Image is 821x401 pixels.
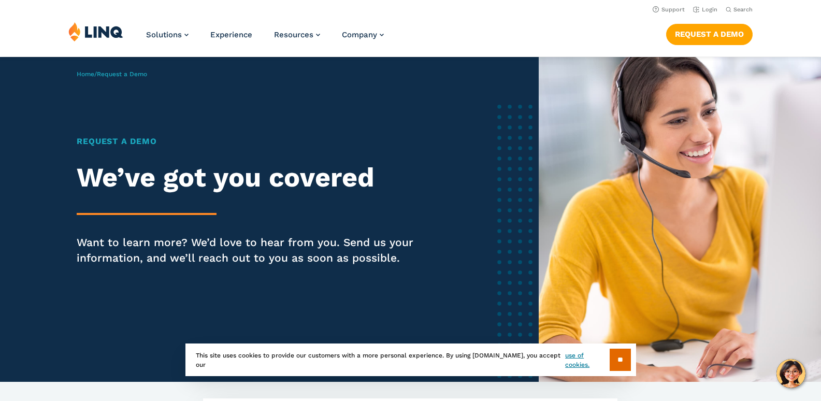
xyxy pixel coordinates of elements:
[539,57,821,382] img: Female software representative
[693,6,717,13] a: Login
[77,70,94,78] a: Home
[733,6,753,13] span: Search
[666,24,753,45] a: Request a Demo
[776,359,805,388] button: Hello, have a question? Let’s chat.
[274,30,320,39] a: Resources
[666,22,753,45] nav: Button Navigation
[565,351,609,369] a: use of cookies.
[185,343,636,376] div: This site uses cookies to provide our customers with a more personal experience. By using [DOMAIN...
[68,22,123,41] img: LINQ | K‑12 Software
[342,30,384,39] a: Company
[77,135,441,148] h1: Request a Demo
[146,30,182,39] span: Solutions
[146,22,384,56] nav: Primary Navigation
[77,70,147,78] span: /
[146,30,189,39] a: Solutions
[653,6,685,13] a: Support
[726,6,753,13] button: Open Search Bar
[77,235,441,266] p: Want to learn more? We’d love to hear from you. Send us your information, and we’ll reach out to ...
[274,30,313,39] span: Resources
[77,162,441,193] h2: We’ve got you covered
[210,30,252,39] a: Experience
[342,30,377,39] span: Company
[97,70,147,78] span: Request a Demo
